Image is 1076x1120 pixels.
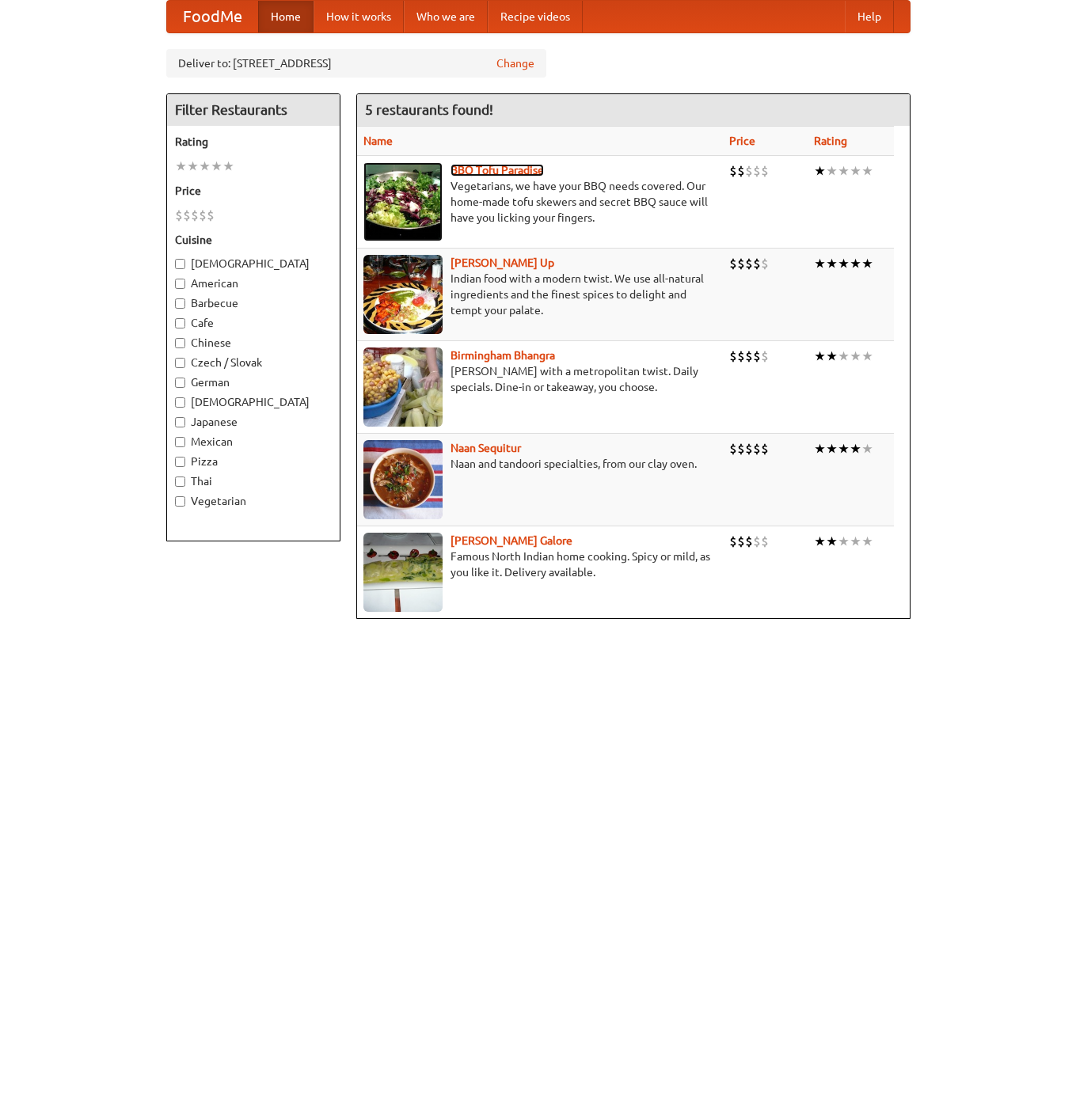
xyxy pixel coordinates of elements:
[363,178,717,226] p: Vegetarians, we have your BBQ needs covered. Our home-made tofu skewers and secret BBQ sauce will...
[175,134,332,150] h5: Rating
[850,440,861,457] li: ★
[838,440,850,457] li: ★
[258,1,314,32] a: Home
[838,347,850,365] li: ★
[175,256,332,271] label: [DEMOGRAPHIC_DATA]
[451,349,555,362] a: Birmingham Bhangra
[199,158,211,175] li: ★
[729,255,737,272] li: $
[753,347,761,365] li: $
[175,476,185,487] input: Thai
[761,533,769,550] li: $
[729,135,755,147] a: Price
[363,456,717,472] p: Naan and tandoori specialties, from our clay oven.
[363,162,443,241] img: tofuparadise.jpg
[850,255,861,272] li: ★
[175,318,185,328] input: Cafe
[363,135,393,147] a: Name
[175,279,185,289] input: American
[729,162,737,180] li: $
[175,315,332,331] label: Cafe
[175,378,185,388] input: German
[814,255,826,272] li: ★
[187,158,199,175] li: ★
[745,533,753,550] li: $
[745,162,753,180] li: $
[404,1,488,32] a: Who we are
[753,162,761,180] li: $
[745,440,753,457] li: $
[175,275,332,291] label: American
[861,347,873,365] li: ★
[175,437,185,447] input: Mexican
[850,347,861,365] li: ★
[363,549,717,580] p: Famous North Indian home cooking. Spicy or mild, as you like it. Delivery available.
[363,363,717,395] p: [PERSON_NAME] with a metropolitan twist. Daily specials. Dine-in or takeaway, you choose.
[861,255,873,272] li: ★
[175,493,332,509] label: Vegetarian
[488,1,583,32] a: Recipe videos
[850,162,861,180] li: ★
[737,162,745,180] li: $
[175,355,332,370] label: Czech / Slovak
[861,533,873,550] li: ★
[207,207,215,224] li: $
[175,457,185,467] input: Pizza
[850,533,861,550] li: ★
[175,338,185,348] input: Chinese
[175,434,332,450] label: Mexican
[496,55,534,71] a: Change
[222,158,234,175] li: ★
[814,533,826,550] li: ★
[363,347,443,427] img: bhangra.jpg
[363,271,717,318] p: Indian food with a modern twist. We use all-natural ingredients and the finest spices to delight ...
[167,94,340,126] h4: Filter Restaurants
[745,347,753,365] li: $
[175,335,332,351] label: Chinese
[826,440,838,457] li: ★
[761,255,769,272] li: $
[365,102,493,117] ng-pluralize: 5 restaurants found!
[183,207,191,224] li: $
[753,255,761,272] li: $
[753,533,761,550] li: $
[761,162,769,180] li: $
[199,207,207,224] li: $
[175,207,183,224] li: $
[861,162,873,180] li: ★
[175,158,187,175] li: ★
[729,440,737,457] li: $
[737,347,745,365] li: $
[451,256,554,269] b: [PERSON_NAME] Up
[451,442,521,454] a: Naan Sequitur
[838,255,850,272] li: ★
[211,158,222,175] li: ★
[191,207,199,224] li: $
[838,533,850,550] li: ★
[175,259,185,269] input: [DEMOGRAPHIC_DATA]
[175,496,185,507] input: Vegetarian
[175,414,332,430] label: Japanese
[175,232,332,248] h5: Cuisine
[761,347,769,365] li: $
[761,440,769,457] li: $
[814,440,826,457] li: ★
[753,440,761,457] li: $
[745,255,753,272] li: $
[363,533,443,612] img: currygalore.jpg
[826,255,838,272] li: ★
[175,374,332,390] label: German
[845,1,894,32] a: Help
[737,255,745,272] li: $
[814,135,847,147] a: Rating
[175,358,185,368] input: Czech / Slovak
[451,534,572,547] a: [PERSON_NAME] Galore
[451,164,544,177] a: BBQ Tofu Paradise
[737,533,745,550] li: $
[838,162,850,180] li: ★
[175,473,332,489] label: Thai
[175,183,332,199] h5: Price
